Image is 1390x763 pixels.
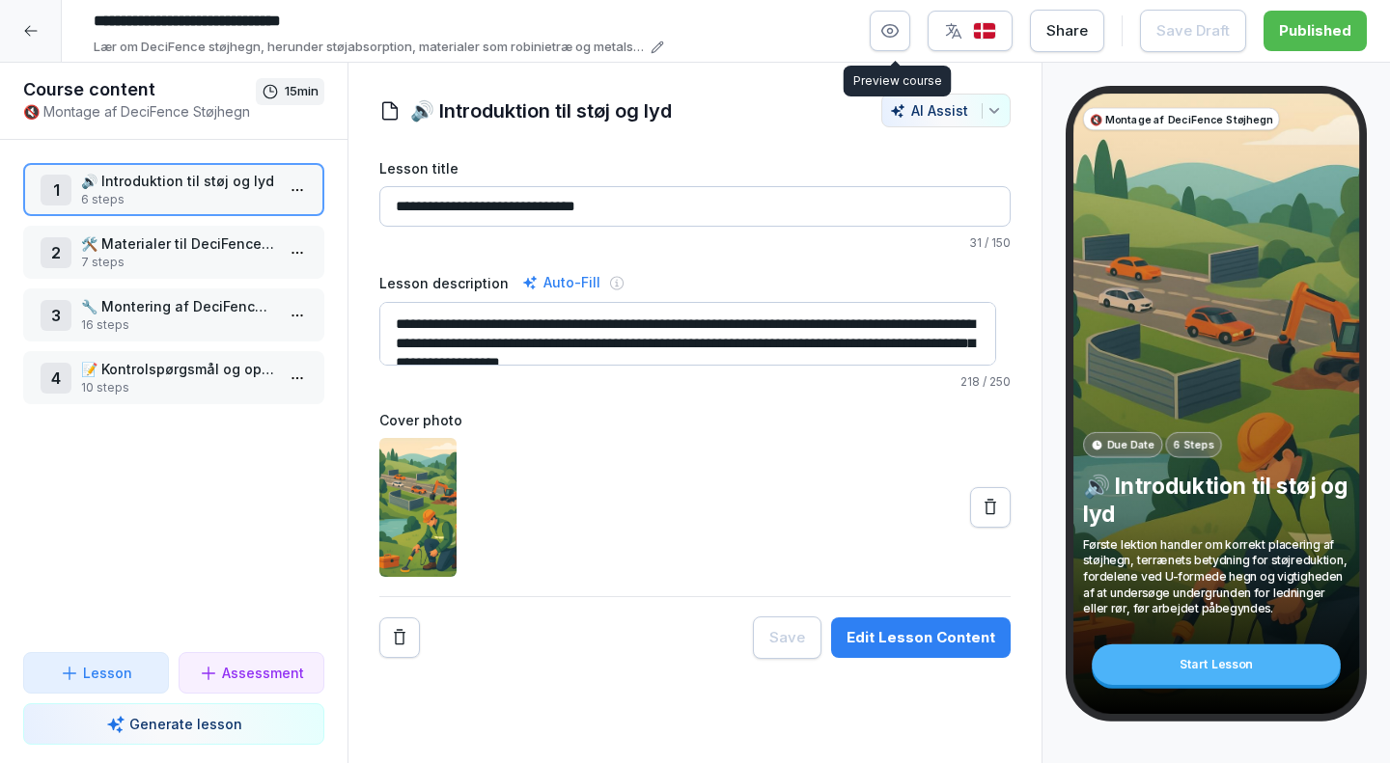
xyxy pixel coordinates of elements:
[81,233,274,254] p: 🛠️ Materialer til DeciFence støjhegn
[129,714,242,734] p: Generate lesson
[285,82,319,101] p: 15 min
[81,316,274,334] p: 16 steps
[1264,11,1367,51] button: Published
[1156,20,1230,41] div: Save Draft
[1107,437,1154,452] p: Due Date
[81,379,274,396] p: 10 steps
[1083,472,1349,527] p: 🔊 Introduktion til støj og lyd
[41,175,71,205] div: 1
[23,652,169,694] button: Lesson
[969,235,982,250] span: 31
[831,617,1011,658] button: Edit Lesson Content
[379,617,420,658] button: Remove
[41,300,71,331] div: 3
[41,237,71,268] div: 2
[960,374,980,389] span: 218
[847,627,995,648] div: Edit Lesson Content
[379,373,1011,391] p: / 250
[518,271,604,294] div: Auto-Fill
[179,652,324,694] button: Assessment
[23,78,256,101] h1: Course content
[222,663,304,683] p: Assessment
[753,616,821,659] button: Save
[81,359,274,379] p: 📝 Kontrolspørgsmål og opsummering
[1140,10,1246,52] button: Save Draft
[410,96,672,125] h1: 🔊 Introduktion til støj og lyd
[1046,20,1088,41] div: Share
[379,158,1011,178] label: Lesson title
[81,254,274,271] p: 7 steps
[379,410,1011,430] label: Cover photo
[41,363,71,394] div: 4
[81,191,274,208] p: 6 steps
[83,663,132,683] p: Lesson
[379,273,509,293] label: Lesson description
[379,234,1011,252] p: / 150
[94,38,645,57] p: Lær om DeciFence støjhegn, herunder støjabsorption, materialer som robinietræ og metalstolper, sa...
[23,101,256,122] p: 🔇 Montage af DeciFence Støjhegn
[769,627,805,648] div: Save
[379,438,457,577] img: z5lxmjk448sqg9tts5yg1j2b.png
[1030,10,1104,52] button: Share
[23,226,324,279] div: 2🛠️ Materialer til DeciFence støjhegn7 steps
[844,66,952,96] div: Preview course
[81,171,274,191] p: 🔊 Introduktion til støj og lyd
[1092,644,1341,685] div: Start Lesson
[890,102,1002,119] div: AI Assist
[23,703,324,745] button: Generate lesson
[81,296,274,316] p: 🔧 Montering af DeciFence støjhegn
[23,288,324,341] div: 3🔧 Montering af DeciFence støjhegn16 steps
[881,94,1011,127] button: AI Assist
[1090,111,1273,126] p: 🔇 Montage af DeciFence Støjhegn
[23,163,324,216] div: 1🔊 Introduktion til støj og lyd6 steps
[973,22,996,41] img: dk.svg
[23,351,324,404] div: 4📝 Kontrolspørgsmål og opsummering10 steps
[1279,20,1351,41] div: Published
[1083,536,1349,616] p: Første lektion handler om korrekt placering af støjhegn, terrænets betydning for støjreduktion, f...
[1174,437,1214,452] p: 6 Steps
